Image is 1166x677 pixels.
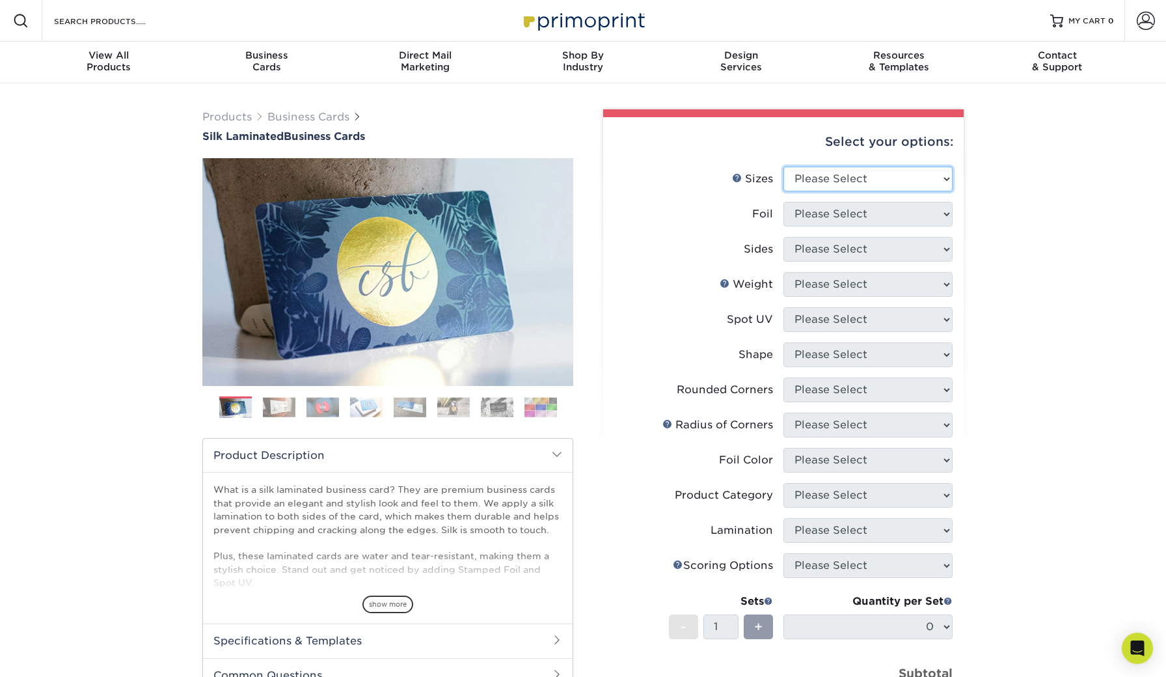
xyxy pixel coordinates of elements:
div: Weight [720,277,773,292]
div: Open Intercom Messenger [1122,633,1153,664]
a: Shop ByIndustry [504,42,662,83]
img: Silk Laminated 01 [202,87,573,458]
div: Industry [504,49,662,73]
span: MY CART [1068,16,1105,27]
div: Services [662,49,820,73]
h2: Specifications & Templates [203,624,573,657]
span: Resources [820,49,978,61]
div: Select your options: [614,117,953,167]
span: View All [30,49,188,61]
img: Business Cards 03 [306,397,339,417]
div: Foil [752,206,773,222]
div: Marketing [346,49,504,73]
img: Business Cards 02 [263,397,295,417]
div: Sets [669,594,773,609]
img: Business Cards 05 [394,397,426,417]
div: Products [30,49,188,73]
div: Radius of Corners [662,417,773,433]
div: Quantity per Set [783,594,953,609]
img: Business Cards 08 [524,397,557,417]
a: Silk LaminatedBusiness Cards [202,130,573,143]
img: Business Cards 01 [219,392,252,424]
span: Direct Mail [346,49,504,61]
div: Scoring Options [673,558,773,573]
div: Sides [744,242,773,257]
span: Design [662,49,820,61]
div: Shape [739,347,773,363]
div: Lamination [711,523,773,538]
h1: Business Cards [202,130,573,143]
span: show more [362,596,413,613]
div: & Templates [820,49,978,73]
img: Business Cards 04 [350,397,383,417]
span: 0 [1108,16,1114,25]
a: Business Cards [267,111,349,123]
span: Business [188,49,346,61]
img: Business Cards 06 [437,397,470,417]
span: Contact [978,49,1136,61]
div: Spot UV [727,312,773,327]
input: SEARCH PRODUCTS..... [53,13,180,29]
div: Cards [188,49,346,73]
a: Products [202,111,252,123]
span: Shop By [504,49,662,61]
span: Silk Laminated [202,130,284,143]
div: & Support [978,49,1136,73]
a: View AllProducts [30,42,188,83]
span: - [681,617,686,637]
div: Rounded Corners [677,382,773,398]
span: + [754,617,763,637]
a: Resources& Templates [820,42,978,83]
a: Direct MailMarketing [346,42,504,83]
div: Foil Color [719,452,773,468]
img: Primoprint [518,7,648,35]
div: Sizes [732,171,773,187]
a: BusinessCards [188,42,346,83]
h2: Product Description [203,439,573,472]
img: Business Cards 07 [481,397,513,417]
div: Product Category [675,488,773,503]
a: DesignServices [662,42,820,83]
a: Contact& Support [978,42,1136,83]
